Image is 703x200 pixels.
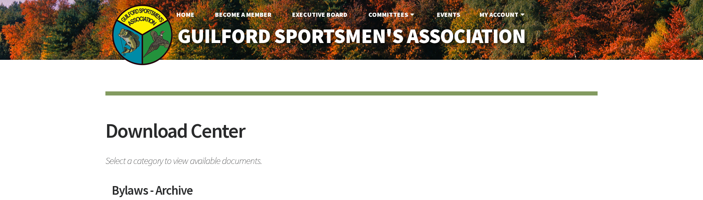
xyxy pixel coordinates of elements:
a: Committees [362,6,423,23]
a: Guilford Sportsmen's Association [160,19,543,54]
span: Select a category to view available documents. [105,151,598,166]
h2: Download Center [105,120,598,151]
a: Events [430,6,467,23]
img: logo_sm.png [112,4,173,66]
a: Become A Member [208,6,278,23]
a: My Account [473,6,533,23]
a: Home [170,6,201,23]
a: Executive Board [285,6,354,23]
